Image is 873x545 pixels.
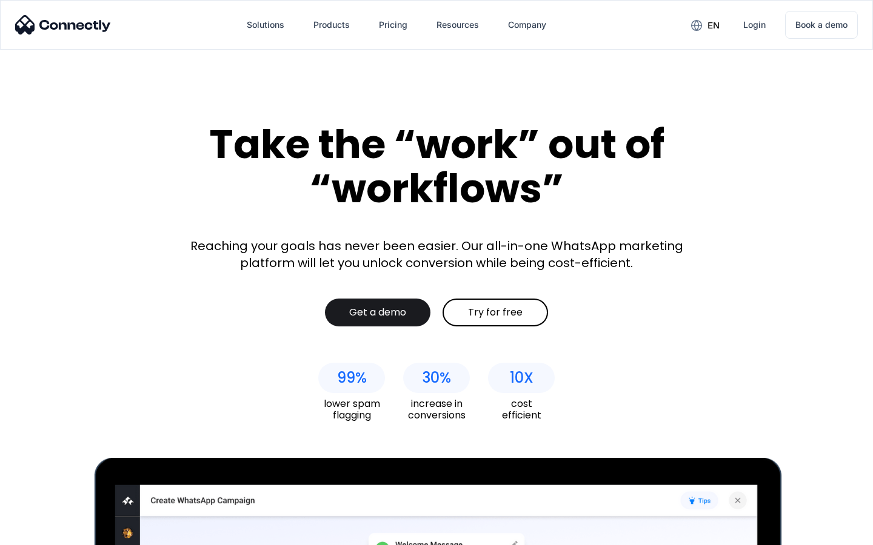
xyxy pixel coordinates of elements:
[318,398,385,421] div: lower spam flagging
[349,306,406,319] div: Get a demo
[325,299,430,326] a: Get a demo
[422,369,451,386] div: 30%
[403,398,470,421] div: increase in conversions
[337,369,367,386] div: 99%
[468,306,523,319] div: Try for free
[785,11,858,39] a: Book a demo
[15,15,111,35] img: Connectly Logo
[510,369,533,386] div: 10X
[443,299,548,326] a: Try for free
[488,398,555,421] div: cost efficient
[164,122,709,210] div: Take the “work” out of “workflows”
[707,17,720,34] div: en
[369,10,417,39] a: Pricing
[24,524,73,541] ul: Language list
[12,524,73,541] aside: Language selected: English
[508,16,546,33] div: Company
[379,16,407,33] div: Pricing
[436,16,479,33] div: Resources
[182,237,691,271] div: Reaching your goals has never been easier. Our all-in-one WhatsApp marketing platform will let yo...
[247,16,284,33] div: Solutions
[743,16,766,33] div: Login
[313,16,350,33] div: Products
[734,10,775,39] a: Login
